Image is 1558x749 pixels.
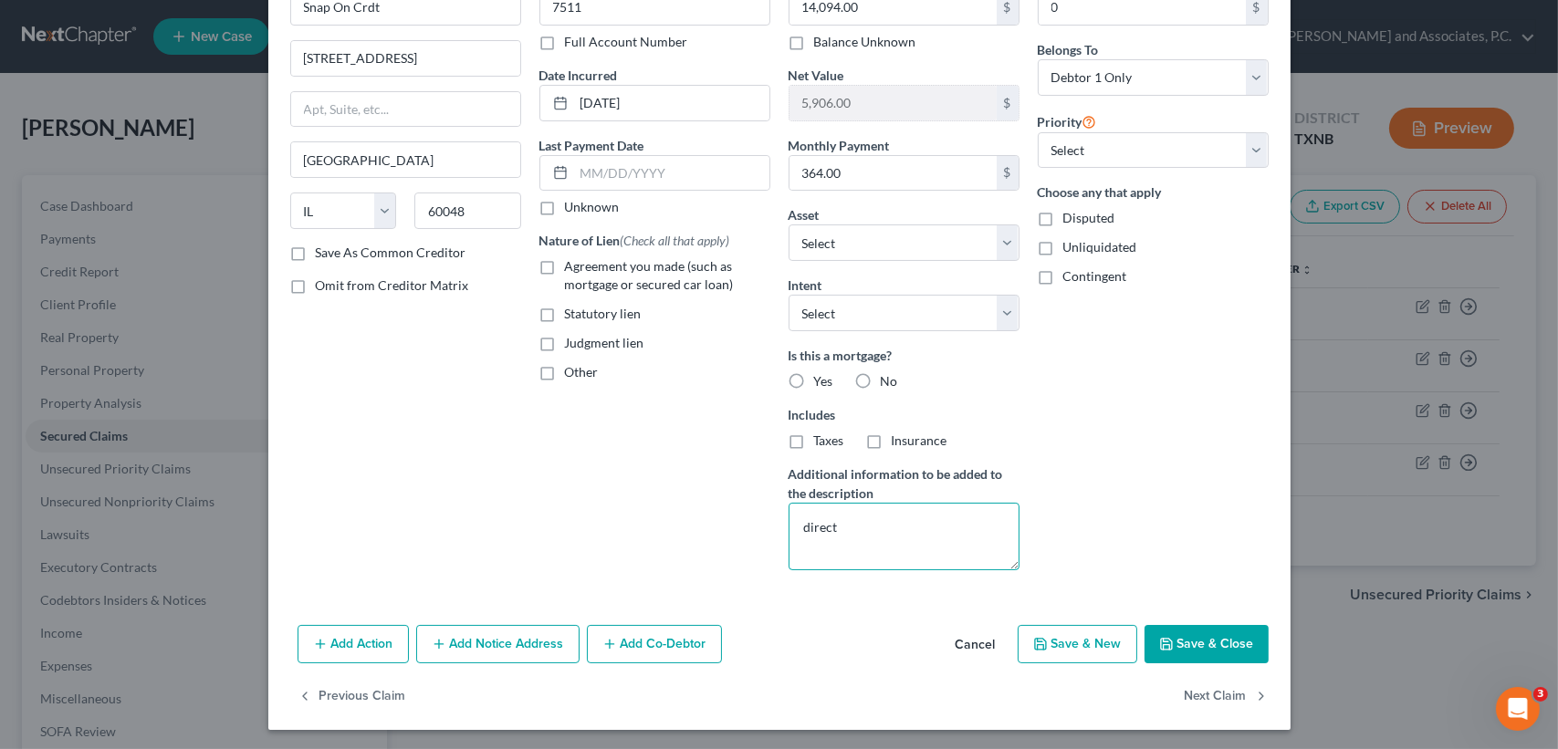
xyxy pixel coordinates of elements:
button: Add Notice Address [416,625,580,663]
label: Is this a mortgage? [789,346,1019,365]
iframe: Intercom live chat [1496,687,1540,731]
span: Insurance [892,432,947,448]
button: Save & New [1018,625,1137,663]
label: Net Value [789,66,844,85]
span: Judgment lien [565,335,644,350]
span: Yes [814,373,833,389]
input: Enter city... [291,142,520,177]
label: Save As Common Creditor [316,244,466,262]
label: Date Incurred [539,66,618,85]
button: Save & Close [1145,625,1269,663]
span: Contingent [1063,268,1127,284]
span: Taxes [814,432,844,448]
input: Apt, Suite, etc... [291,92,520,127]
button: Cancel [941,627,1010,663]
span: 3 [1533,687,1548,702]
input: 0.00 [789,86,997,120]
label: Priority [1038,110,1097,132]
span: No [881,373,898,389]
label: Includes [789,405,1019,424]
input: Enter zip... [414,192,521,229]
span: Disputed [1063,210,1115,225]
label: Full Account Number [565,33,688,51]
button: Next Claim [1185,678,1269,716]
span: Statutory lien [565,306,642,321]
span: Unliquidated [1063,239,1137,255]
label: Last Payment Date [539,136,644,155]
span: Other [565,364,599,380]
button: Add Action [298,625,409,663]
div: $ [997,86,1019,120]
label: Intent [789,276,822,295]
label: Balance Unknown [814,33,916,51]
span: Belongs To [1038,42,1099,57]
input: 0.00 [789,156,997,191]
label: Nature of Lien [539,231,730,250]
label: Choose any that apply [1038,182,1269,202]
input: MM/DD/YYYY [574,156,769,191]
label: Unknown [565,198,620,216]
input: MM/DD/YYYY [574,86,769,120]
input: Enter address... [291,41,520,76]
span: Agreement you made (such as mortgage or secured car loan) [565,258,734,292]
span: (Check all that apply) [621,233,730,248]
label: Monthly Payment [789,136,890,155]
span: Asset [789,207,820,223]
label: Additional information to be added to the description [789,464,1019,503]
button: Previous Claim [298,678,406,716]
div: $ [997,156,1019,191]
span: Omit from Creditor Matrix [316,277,469,293]
button: Add Co-Debtor [587,625,722,663]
